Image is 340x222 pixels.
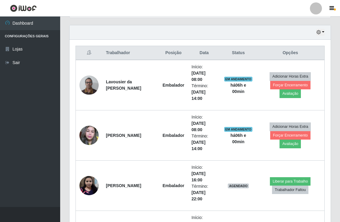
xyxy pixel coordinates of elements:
[280,140,301,148] button: Avaliação
[192,71,206,82] time: [DATE] 08:00
[192,90,206,101] time: [DATE] 14:00
[188,46,221,60] th: Data
[102,46,159,60] th: Trabalhador
[220,46,256,60] th: Status
[192,114,217,133] li: Início:
[192,183,217,202] li: Término:
[79,176,99,195] img: 1725571179961.jpeg
[10,5,37,12] img: CoreUI Logo
[270,131,311,140] button: Forçar Encerramento
[162,183,184,188] strong: Embalador
[106,183,141,188] strong: [PERSON_NAME]
[230,133,246,144] strong: há 06 h e 00 min
[192,64,217,83] li: Início:
[270,81,311,89] button: Forçar Encerramento
[192,83,217,102] li: Término:
[192,164,217,183] li: Início:
[270,72,311,81] button: Adicionar Horas Extra
[106,79,141,91] strong: Lavousier da [PERSON_NAME]
[230,83,246,94] strong: há 06 h e 00 min
[270,177,311,186] button: Liberar para Trabalho
[192,190,206,201] time: [DATE] 22:00
[106,133,141,138] strong: [PERSON_NAME]
[79,72,99,98] img: 1746326143997.jpeg
[192,171,206,182] time: [DATE] 16:00
[79,123,99,148] img: 1634907805222.jpeg
[280,89,301,98] button: Avaliação
[192,121,206,132] time: [DATE] 08:00
[162,133,184,138] strong: Embalador
[256,46,325,60] th: Opções
[272,186,308,194] button: Trabalhador Faltou
[192,140,206,151] time: [DATE] 14:00
[192,133,217,152] li: Término:
[159,46,188,60] th: Posição
[162,83,184,88] strong: Embalador
[228,183,249,188] span: AGENDADO
[270,122,311,131] button: Adicionar Horas Extra
[224,127,253,132] span: EM ANDAMENTO
[224,77,253,82] span: EM ANDAMENTO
